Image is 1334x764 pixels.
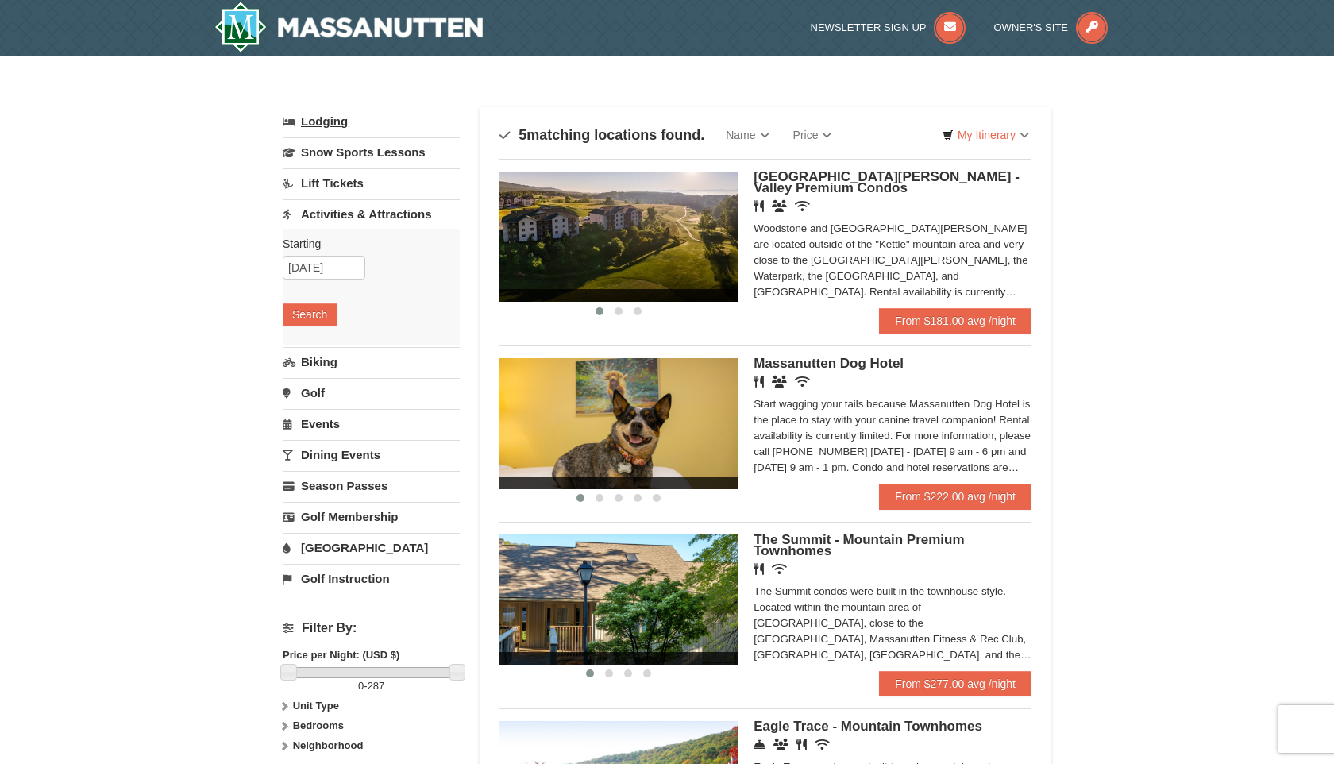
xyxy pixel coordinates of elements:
[283,649,399,661] strong: Price per Night: (USD $)
[994,21,1108,33] a: Owner's Site
[283,168,460,198] a: Lift Tickets
[519,127,526,143] span: 5
[815,739,830,750] i: Wireless Internet (free)
[714,119,781,151] a: Name
[754,719,982,734] span: Eagle Trace - Mountain Townhomes
[283,199,460,229] a: Activities & Attractions
[293,700,339,712] strong: Unit Type
[283,440,460,469] a: Dining Events
[879,484,1031,509] a: From $222.00 avg /night
[754,376,764,388] i: Restaurant
[214,2,483,52] a: Massanutten Resort
[754,563,764,575] i: Restaurant
[283,621,460,635] h4: Filter By:
[795,200,810,212] i: Wireless Internet (free)
[283,303,337,326] button: Search
[283,502,460,531] a: Golf Membership
[499,127,704,143] h4: matching locations found.
[994,21,1069,33] span: Owner's Site
[754,396,1031,476] div: Start wagging your tails because Massanutten Dog Hotel is the place to stay with your canine trav...
[811,21,927,33] span: Newsletter Sign Up
[754,532,964,558] span: The Summit - Mountain Premium Townhomes
[754,584,1031,663] div: The Summit condos were built in the townhouse style. Located within the mountain area of [GEOGRAP...
[283,471,460,500] a: Season Passes
[368,680,385,692] span: 287
[754,221,1031,300] div: Woodstone and [GEOGRAPHIC_DATA][PERSON_NAME] are located outside of the "Kettle" mountain area an...
[214,2,483,52] img: Massanutten Resort Logo
[283,564,460,593] a: Golf Instruction
[283,236,448,252] label: Starting
[283,347,460,376] a: Biking
[293,720,344,731] strong: Bedrooms
[754,169,1020,195] span: [GEOGRAPHIC_DATA][PERSON_NAME] - Valley Premium Condos
[796,739,807,750] i: Restaurant
[754,200,764,212] i: Restaurant
[772,376,787,388] i: Banquet Facilities
[754,356,904,371] span: Massanutten Dog Hotel
[773,739,788,750] i: Conference Facilities
[293,739,364,751] strong: Neighborhood
[283,137,460,167] a: Snow Sports Lessons
[358,680,364,692] span: 0
[932,123,1039,147] a: My Itinerary
[879,671,1031,696] a: From $277.00 avg /night
[754,739,765,750] i: Concierge Desk
[283,533,460,562] a: [GEOGRAPHIC_DATA]
[879,308,1031,334] a: From $181.00 avg /night
[283,107,460,136] a: Lodging
[781,119,844,151] a: Price
[772,563,787,575] i: Wireless Internet (free)
[283,409,460,438] a: Events
[795,376,810,388] i: Wireless Internet (free)
[772,200,787,212] i: Banquet Facilities
[811,21,966,33] a: Newsletter Sign Up
[283,378,460,407] a: Golf
[283,678,460,694] label: -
